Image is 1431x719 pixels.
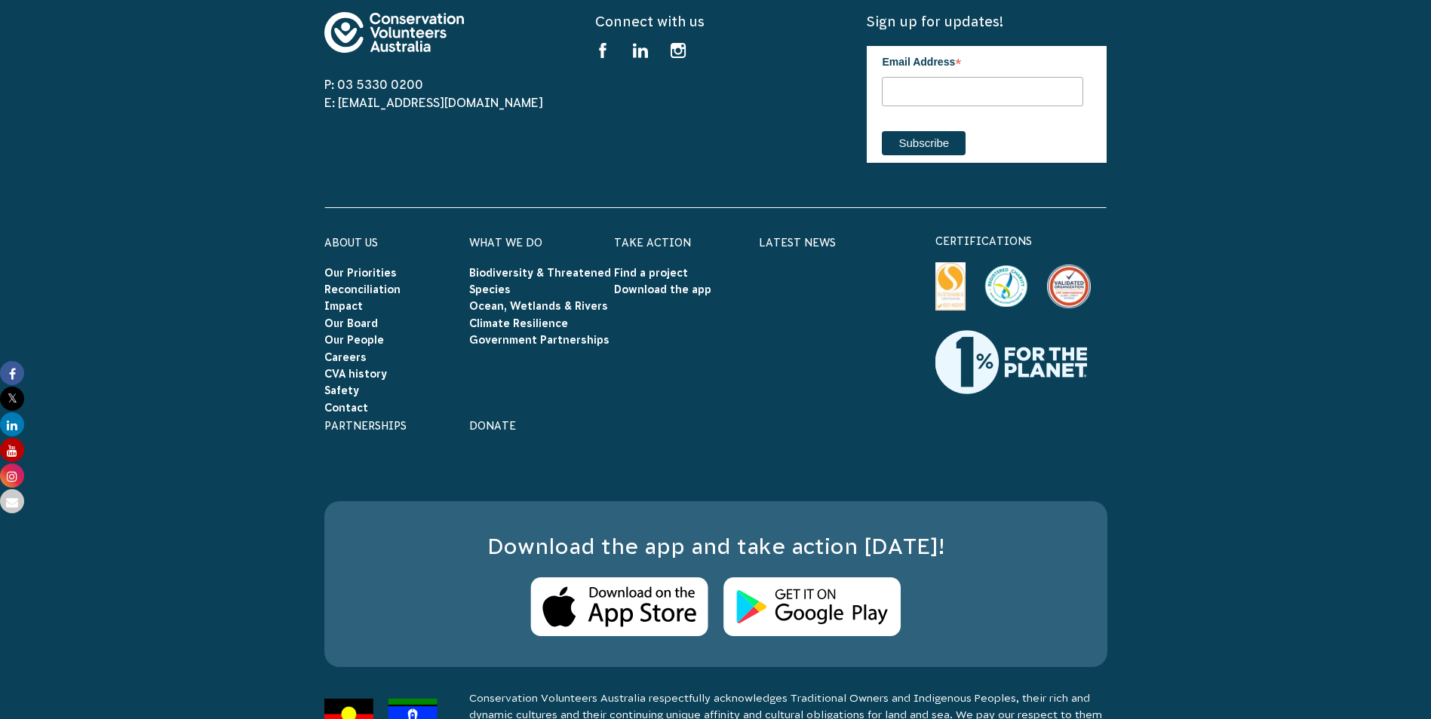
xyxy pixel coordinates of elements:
a: Latest News [759,237,836,249]
a: Impact [324,300,363,312]
a: Ocean, Wetlands & Rivers [469,300,608,312]
a: Government Partnerships [469,334,610,346]
a: Climate Resilience [469,317,568,329]
img: Apple Store Logo [530,577,708,637]
a: What We Do [469,237,542,249]
h3: Download the app and take action [DATE]! [355,531,1077,562]
h5: Connect with us [595,12,835,31]
a: Our Board [324,317,378,329]
a: P: 03 5330 0200 [324,78,423,91]
a: Careers [324,351,367,363]
a: Contact [324,402,368,414]
a: Biodiversity & Threatened Species [469,267,611,295]
a: Take Action [614,237,691,249]
input: Subscribe [882,131,966,155]
a: Find a project [614,267,688,279]
a: Our People [324,334,384,346]
a: E: [EMAIL_ADDRESS][DOMAIN_NAME] [324,96,543,109]
img: logo-footer.svg [324,12,464,53]
label: Email Address [882,46,1083,75]
a: Download the app [614,283,711,295]
a: Safety [324,384,359,396]
a: Reconciliation [324,283,401,295]
h5: Sign up for updates! [867,12,1107,31]
a: Donate [469,420,516,432]
a: About Us [324,237,378,249]
a: CVA history [324,368,387,380]
img: Android Store Logo [723,577,901,637]
a: Partnerships [324,420,407,432]
a: Our Priorities [324,267,397,279]
p: certifications [935,232,1107,250]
